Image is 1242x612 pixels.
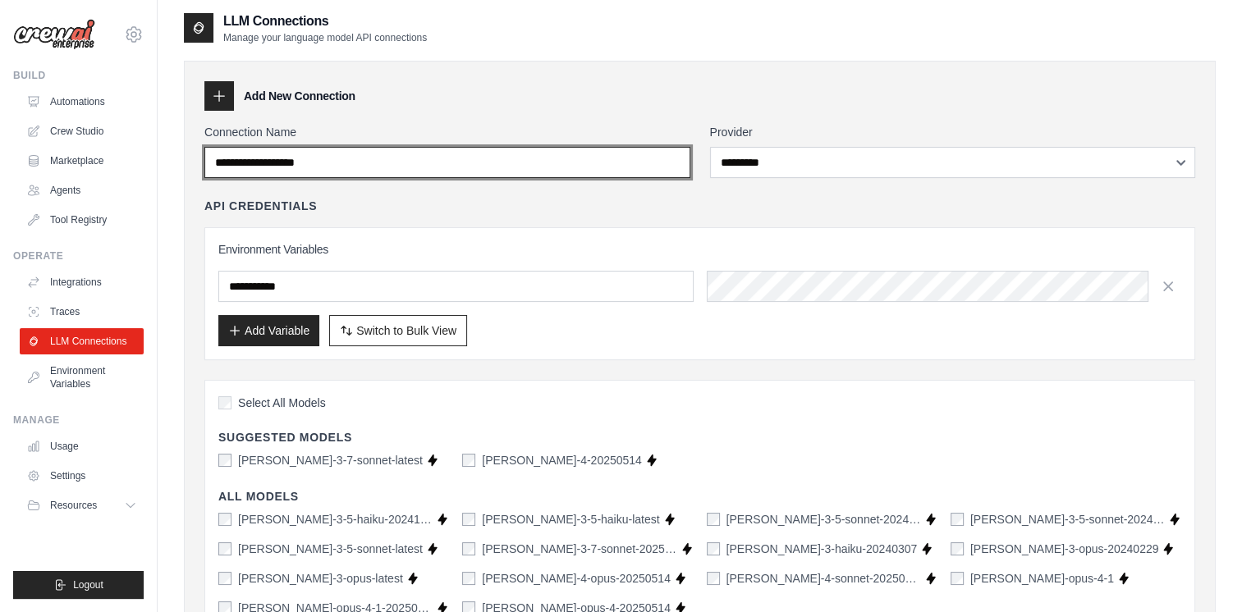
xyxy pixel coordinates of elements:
a: Settings [20,463,144,489]
a: LLM Connections [20,328,144,354]
p: Manage your language model API connections [223,31,427,44]
h4: All Models [218,488,1181,505]
input: claude-3-5-sonnet-20241022 [951,513,964,526]
h3: Environment Variables [218,241,1181,258]
a: Traces [20,299,144,325]
input: claude-sonnet-4-20250514 [462,454,475,467]
button: Switch to Bulk View [329,315,467,346]
span: Logout [73,578,103,591]
label: claude-3-haiku-20240307 [726,541,918,557]
input: claude-3-opus-latest [218,572,231,585]
label: claude-3-7-sonnet-20250219 [482,541,676,557]
input: claude-4-opus-20250514 [462,572,475,585]
img: Logo [13,19,95,50]
a: Tool Registry [20,207,144,233]
div: Manage [13,413,144,427]
label: claude-3-5-haiku-latest [482,511,659,528]
button: Resources [20,492,144,518]
label: claude-3-5-haiku-20241022 [238,511,433,528]
label: claude-3-5-sonnet-20241022 [970,511,1165,528]
label: claude-3-5-sonnet-latest [238,541,423,557]
input: claude-4-sonnet-20250514 [707,572,720,585]
h3: Add New Connection [244,88,355,104]
label: claude-4-opus-20250514 [482,570,671,587]
label: claude-3-opus-latest [238,570,403,587]
h4: Suggested Models [218,429,1181,445]
label: Connection Name [204,124,690,140]
label: Provider [710,124,1196,140]
input: claude-3-5-sonnet-20240620 [707,513,720,526]
input: Select All Models [218,396,231,409]
span: Switch to Bulk View [356,322,456,339]
a: Integrations [20,269,144,295]
a: Agents [20,177,144,203]
label: claude-3-opus-20240229 [970,541,1159,557]
div: Operate [13,249,144,263]
a: Automations [20,89,144,115]
div: Build [13,69,144,82]
span: Resources [50,499,97,512]
input: claude-3-5-haiku-20241022 [218,513,231,526]
label: claude-3-5-sonnet-20240620 [726,511,921,528]
input: claude-3-7-sonnet-latest [218,454,231,467]
h4: API Credentials [204,198,317,214]
h2: LLM Connections [223,11,427,31]
a: Crew Studio [20,118,144,144]
label: claude-3-7-sonnet-latest [238,452,423,468]
a: Marketplace [20,148,144,174]
a: Environment Variables [20,358,144,397]
label: claude-4-sonnet-20250514 [726,570,921,587]
label: claude-opus-4-1 [970,570,1114,587]
a: Usage [20,433,144,459]
span: Select All Models [238,395,326,411]
label: claude-sonnet-4-20250514 [482,452,642,468]
button: Add Variable [218,315,319,346]
input: claude-opus-4-1 [951,572,964,585]
input: claude-3-5-haiku-latest [462,513,475,526]
input: claude-3-7-sonnet-20250219 [462,542,475,555]
input: claude-3-haiku-20240307 [707,542,720,555]
input: claude-3-5-sonnet-latest [218,542,231,555]
button: Logout [13,571,144,599]
input: claude-3-opus-20240229 [951,542,964,555]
